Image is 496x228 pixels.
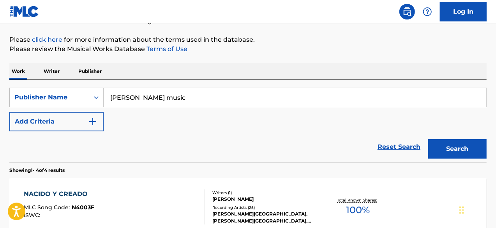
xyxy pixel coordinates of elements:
div: [PERSON_NAME][GEOGRAPHIC_DATA], [PERSON_NAME][GEOGRAPHIC_DATA], [PERSON_NAME], [PERSON_NAME][GEOG... [212,210,318,224]
p: Showing 1 - 4 of 4 results [9,167,65,174]
span: ISWC : [24,212,42,219]
div: [PERSON_NAME] [212,196,318,203]
a: Terms of Use [145,45,187,53]
div: Writers ( 1 ) [212,190,318,196]
span: MLC Song Code : [24,204,72,211]
p: Total Known Shares: [337,197,379,203]
a: Log In [440,2,487,21]
a: Public Search [399,4,415,19]
img: search [402,7,412,16]
img: 9d2ae6d4665cec9f34b9.svg [88,117,97,126]
form: Search Form [9,88,487,163]
iframe: Chat Widget [457,191,496,228]
p: Publisher [76,63,104,80]
p: Please for more information about the terms used in the database. [9,35,487,44]
div: Drag [459,198,464,222]
button: Add Criteria [9,112,104,131]
p: Work [9,63,27,80]
img: MLC Logo [9,6,39,17]
div: NACIDO Y CREADO [24,189,94,199]
span: 100 % [346,203,370,217]
img: help [423,7,432,16]
a: click here [32,36,62,43]
p: Please review the Musical Works Database [9,44,487,54]
div: Help [420,4,435,19]
span: N4003F [72,204,94,211]
div: Recording Artists ( 25 ) [212,205,318,210]
div: Publisher Name [14,93,85,102]
button: Search [428,139,487,159]
p: Writer [41,63,62,80]
a: Reset Search [374,138,424,156]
